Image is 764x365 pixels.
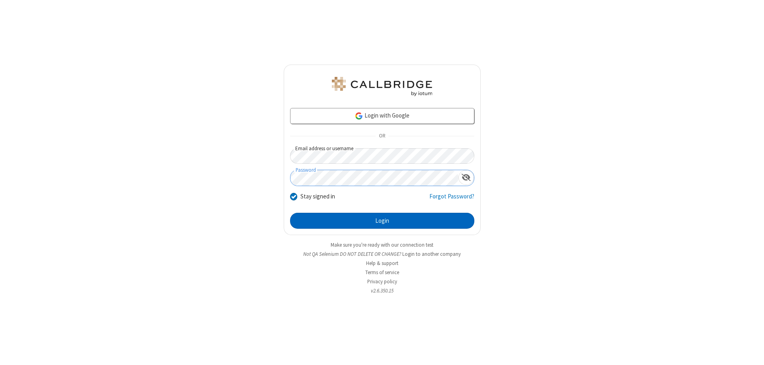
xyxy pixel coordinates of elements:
a: Forgot Password? [429,192,474,207]
li: Not QA Selenium DO NOT DELETE OR CHANGE? [284,250,481,258]
img: google-icon.png [355,112,363,120]
label: Stay signed in [300,192,335,201]
a: Help & support [366,260,398,267]
a: Privacy policy [367,278,397,285]
div: Show password [458,170,474,185]
input: Password [290,170,458,186]
input: Email address or username [290,148,474,164]
a: Login with Google [290,108,474,124]
a: Terms of service [365,269,399,276]
img: QA Selenium DO NOT DELETE OR CHANGE [330,77,434,96]
button: Login to another company [402,250,461,258]
a: Make sure you're ready with our connection test [331,241,433,248]
button: Login [290,213,474,229]
li: v2.6.350.15 [284,287,481,294]
span: OR [376,131,388,142]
